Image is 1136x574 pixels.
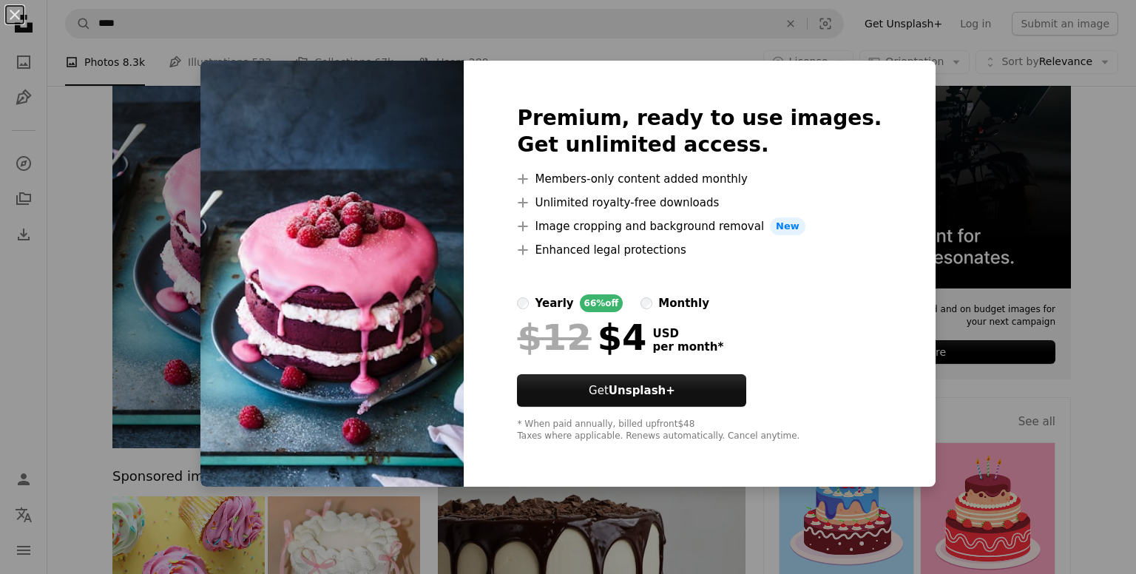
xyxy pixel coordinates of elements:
[517,374,746,407] button: GetUnsplash+
[770,217,805,235] span: New
[640,297,652,309] input: monthly
[517,318,646,357] div: $4
[517,194,882,212] li: Unlimited royalty-free downloads
[517,297,529,309] input: yearly66%off
[652,340,723,354] span: per month *
[609,384,675,397] strong: Unsplash+
[517,217,882,235] li: Image cropping and background removal
[517,170,882,188] li: Members-only content added monthly
[200,61,464,487] img: premium_photo-1713447395823-2e0b40b75a89
[580,294,623,312] div: 66% off
[517,419,882,442] div: * When paid annually, billed upfront $48 Taxes where applicable. Renews automatically. Cancel any...
[535,294,573,312] div: yearly
[517,318,591,357] span: $12
[517,105,882,158] h2: Premium, ready to use images. Get unlimited access.
[517,241,882,259] li: Enhanced legal protections
[652,327,723,340] span: USD
[658,294,709,312] div: monthly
